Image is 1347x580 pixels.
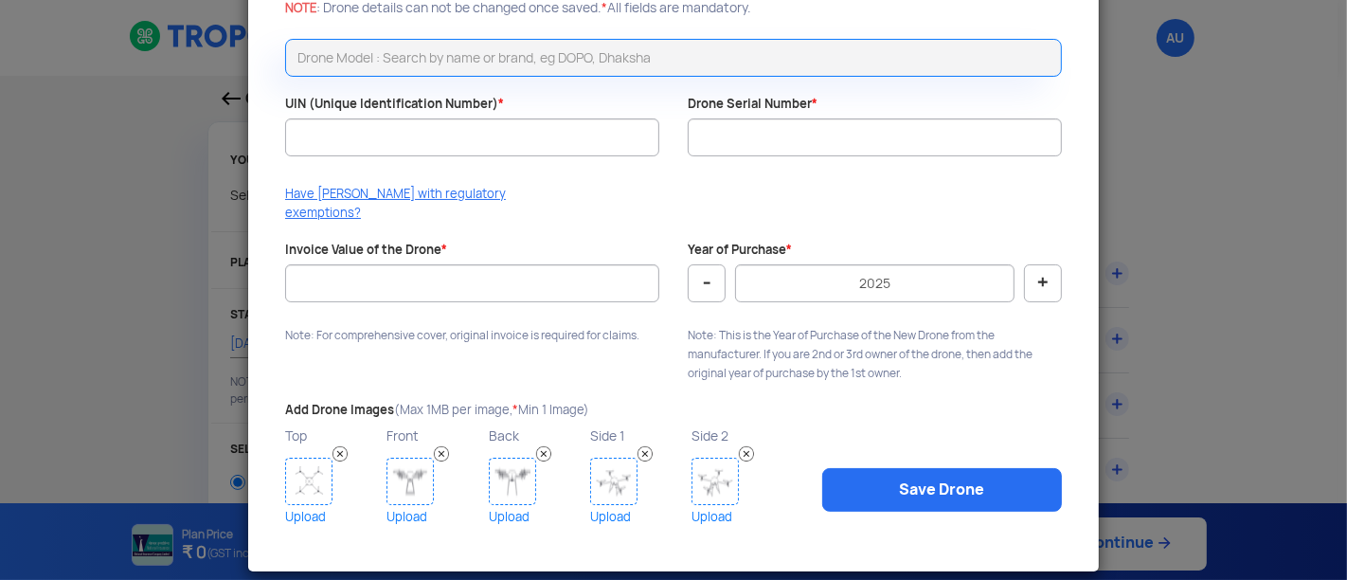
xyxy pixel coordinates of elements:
[285,185,524,223] p: Have [PERSON_NAME] with regulatory exemptions?
[434,446,449,462] img: Remove Image
[691,458,739,505] img: Drone Image
[386,505,483,529] a: Upload
[285,326,659,345] p: Note: For comprehensive cover, original invoice is required for claims.
[691,505,788,529] a: Upload
[285,242,447,260] label: Invoice Value of the Drone
[739,446,754,462] img: Remove Image
[590,458,638,505] img: Drone Image
[386,424,483,448] p: Front
[285,96,504,114] label: UIN (Unique Identification Number)
[489,505,585,529] a: Upload
[332,446,348,462] img: Remove Image
[638,446,653,462] img: Remove Image
[285,458,332,505] img: Drone Image
[688,264,726,302] button: -
[1024,264,1062,302] button: +
[285,402,589,420] label: Add Drone Images
[394,402,589,418] span: (Max 1MB per image, Min 1 Image)
[285,39,1062,77] input: Drone Model : Search by name or brand, eg DOPO, Dhaksha
[590,505,687,529] a: Upload
[590,424,687,448] p: Side 1
[285,1,1062,15] h5: : Drone details can not be changed once saved. All fields are mandatory.
[386,458,434,505] img: Drone Image
[688,326,1062,383] p: Note: This is the Year of Purchase of the New Drone from the manufacturer. If you are 2nd or 3rd ...
[489,458,536,505] img: Drone Image
[536,446,551,462] img: Remove Image
[489,424,585,448] p: Back
[822,468,1062,512] a: Save Drone
[691,424,788,448] p: Side 2
[688,242,792,260] label: Year of Purchase
[285,505,382,529] a: Upload
[688,96,817,114] label: Drone Serial Number
[285,424,382,448] p: Top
